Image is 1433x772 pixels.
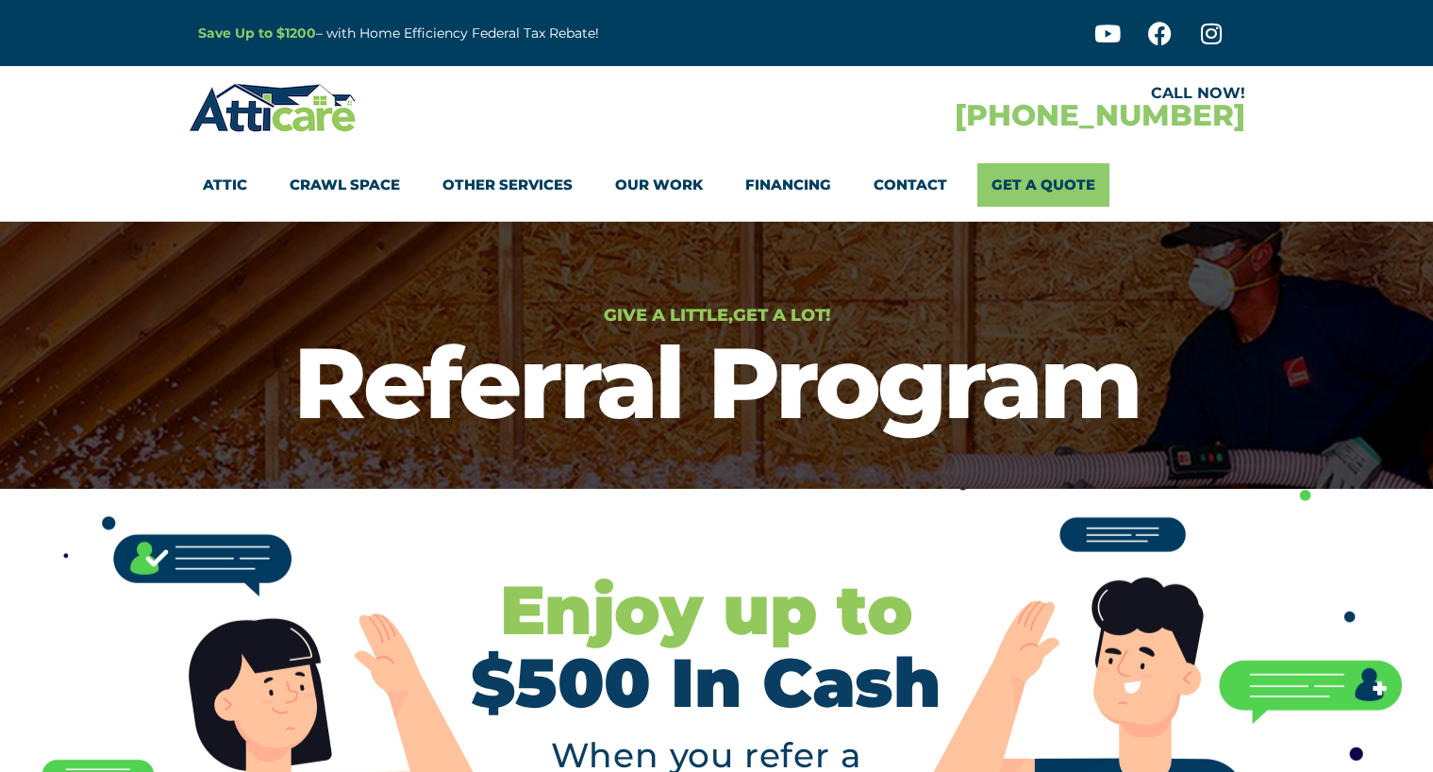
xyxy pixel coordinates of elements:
p: – with Home Efficiency Federal Tax Rebate! [198,23,809,44]
nav: Menu [203,163,1231,207]
a: Financing [745,163,831,207]
a: Our Work [615,163,703,207]
a: Crawl Space [290,163,400,207]
a: Contact [874,163,947,207]
a: Save Up to $1200 [198,25,316,42]
h6: Give a Little, [9,307,1424,324]
span: Get a Lot! [733,305,830,326]
a: Attic [203,163,247,207]
a: Other Services [442,163,573,207]
a: Get A Quote [977,163,1109,207]
h1: Referral Program [9,333,1424,432]
div: CALL NOW! [717,86,1245,101]
h2: $500 In Cash [188,574,1225,719]
span: Enjoy up to [500,568,913,651]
